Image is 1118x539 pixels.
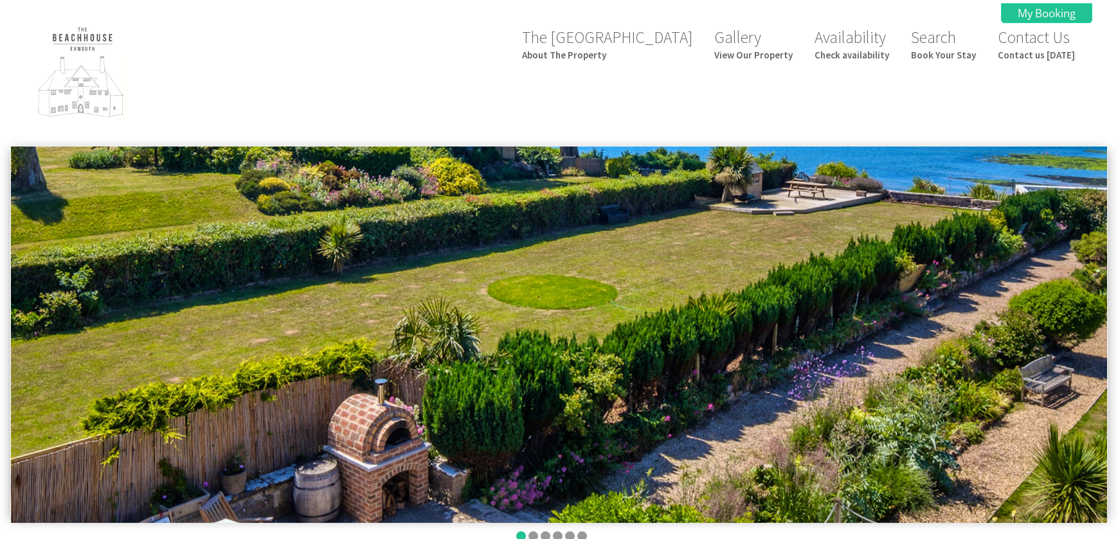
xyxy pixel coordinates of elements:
a: AvailabilityCheck availability [815,27,889,61]
a: My Booking [1001,3,1092,23]
a: The [GEOGRAPHIC_DATA]About The Property [522,27,692,61]
small: Contact us [DATE] [998,49,1075,61]
a: Contact UsContact us [DATE] [998,27,1075,61]
small: Check availability [815,49,889,61]
a: SearchBook Your Stay [911,27,976,61]
small: View Our Property [714,49,793,61]
img: The Beach House Exmouth [18,22,147,127]
a: GalleryView Our Property [714,27,793,61]
small: Book Your Stay [911,49,976,61]
small: About The Property [522,49,692,61]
